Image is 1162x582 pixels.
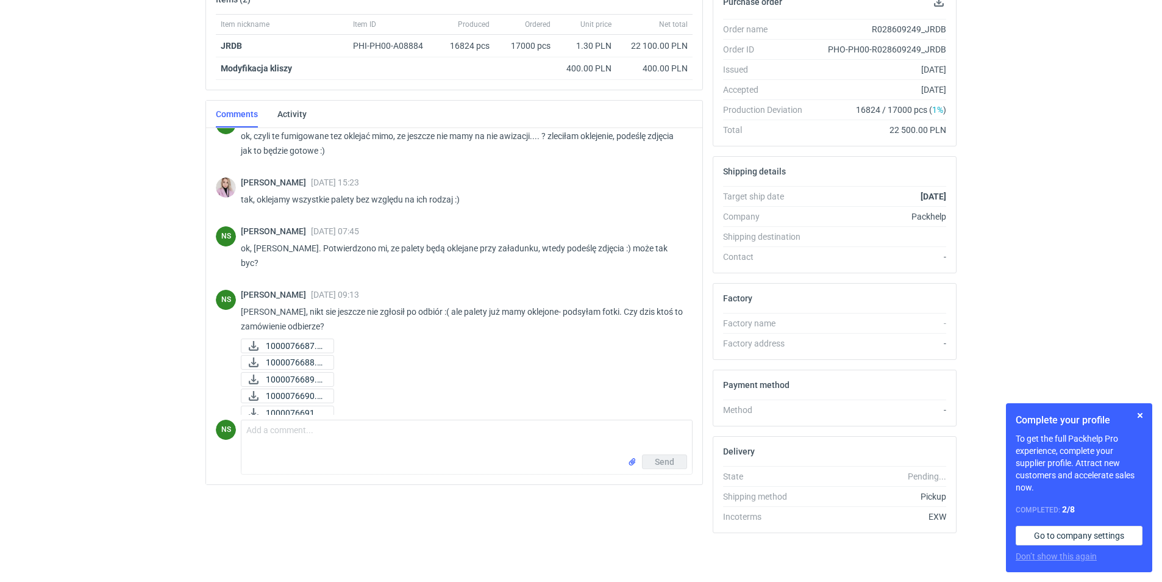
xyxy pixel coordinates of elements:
span: [PERSON_NAME] [241,178,311,187]
div: Factory address [723,337,812,350]
div: Shipping destination [723,231,812,243]
figcaption: NS [216,290,236,310]
strong: [DATE] [921,192,946,201]
button: Skip for now [1133,408,1147,423]
div: Packhelp [812,210,946,223]
button: 1000076688.jpg [241,355,334,370]
div: Issued [723,63,812,76]
button: 1000076689.jpg [241,372,334,387]
span: 1000076689.jpg [266,373,324,386]
div: 22 500.00 PLN [812,124,946,136]
div: Order name [723,23,812,35]
div: Incoterms [723,511,812,523]
h2: Payment method [723,380,790,390]
div: [DATE] [812,63,946,76]
span: Unit price [580,20,611,29]
a: Activity [277,101,307,128]
h2: Delivery [723,447,755,456]
span: Send [655,458,674,466]
div: Production Deviation [723,104,812,116]
figcaption: NS [216,420,236,440]
div: 22 100.00 PLN [621,40,688,52]
span: Ordered [525,20,551,29]
div: 16824 pcs [440,35,494,57]
div: - [812,251,946,263]
div: 400.00 PLN [621,62,688,74]
span: 1000076691.jpg [266,406,324,420]
span: [DATE] 15:23 [311,178,359,187]
div: Pickup [812,490,946,503]
div: - [812,337,946,350]
button: 1000076691.jpg [241,406,334,420]
img: Klaudia Wiśniewska [216,178,236,198]
div: PHI-PH00-A08884 [353,40,435,52]
div: Contact [723,251,812,263]
em: Pending... [908,472,946,481]
strong: Modyfikacja kliszy [221,63,292,73]
span: [DATE] 09:13 [311,290,359,300]
p: tak, oklejamy wszystkie palety bez względu na ich rodzaj :) [241,192,683,207]
h1: Complete your profile [1016,413,1142,428]
div: R028609249_JRDB [812,23,946,35]
div: - [812,404,946,416]
span: Item ID [353,20,376,29]
div: 17000 pcs [494,35,555,57]
a: JRDB [221,41,242,51]
p: [PERSON_NAME], nikt sie jeszcze nie zgłosił po odbiór :( ale palety już mamy oklejone- podsyłam f... [241,304,683,334]
div: 1.30 PLN [560,40,611,52]
span: [PERSON_NAME] [241,226,311,236]
h2: Factory [723,293,752,303]
h2: Shipping details [723,167,786,176]
span: Produced [458,20,490,29]
span: Item nickname [221,20,269,29]
div: Accepted [723,84,812,96]
strong: 2 / 8 [1062,505,1075,514]
div: Method [723,404,812,416]
div: Target ship date [723,190,812,203]
div: Natalia Stępak [216,226,236,246]
span: 1% [932,105,943,115]
span: 1000076690.jpg [266,389,324,403]
div: Factory name [723,317,812,329]
div: 400.00 PLN [560,62,611,74]
div: Shipping method [723,490,812,503]
a: Go to company settings [1016,526,1142,545]
div: Completed: [1016,503,1142,516]
figcaption: NS [216,226,236,246]
p: ok, [PERSON_NAME]. Potwierdzono mi, ze palety będą oklejane przy załadunku, wtedy podeślę zdjęcia... [241,241,683,270]
button: 1000076687.jpg [241,339,334,353]
span: Net total [659,20,688,29]
div: EXW [812,511,946,523]
div: Order ID [723,43,812,56]
span: [DATE] 07:45 [311,226,359,236]
div: Natalia Stępak [216,290,236,310]
button: 1000076690.jpg [241,389,334,403]
p: ok, czyli te fumigowane tez oklejać mimo, ze jeszcze nie mamy na nie awizacji.... ? zleciłam okle... [241,129,683,158]
span: 16824 / 17000 pcs ( ) [856,104,946,116]
button: Don’t show this again [1016,550,1097,562]
span: 1000076688.jpg [266,356,324,369]
div: Natalia Stępak [216,420,236,440]
span: [PERSON_NAME] [241,290,311,300]
div: [DATE] [812,84,946,96]
div: PHO-PH00-R028609249_JRDB [812,43,946,56]
div: Total [723,124,812,136]
div: State [723,470,812,483]
a: Comments [216,101,258,128]
div: Company [723,210,812,223]
span: 1000076687.jpg [266,339,324,353]
div: - [812,317,946,329]
button: Send [642,454,687,469]
p: To get the full Packhelp Pro experience, complete your supplier profile. Attract new customers an... [1016,433,1142,494]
